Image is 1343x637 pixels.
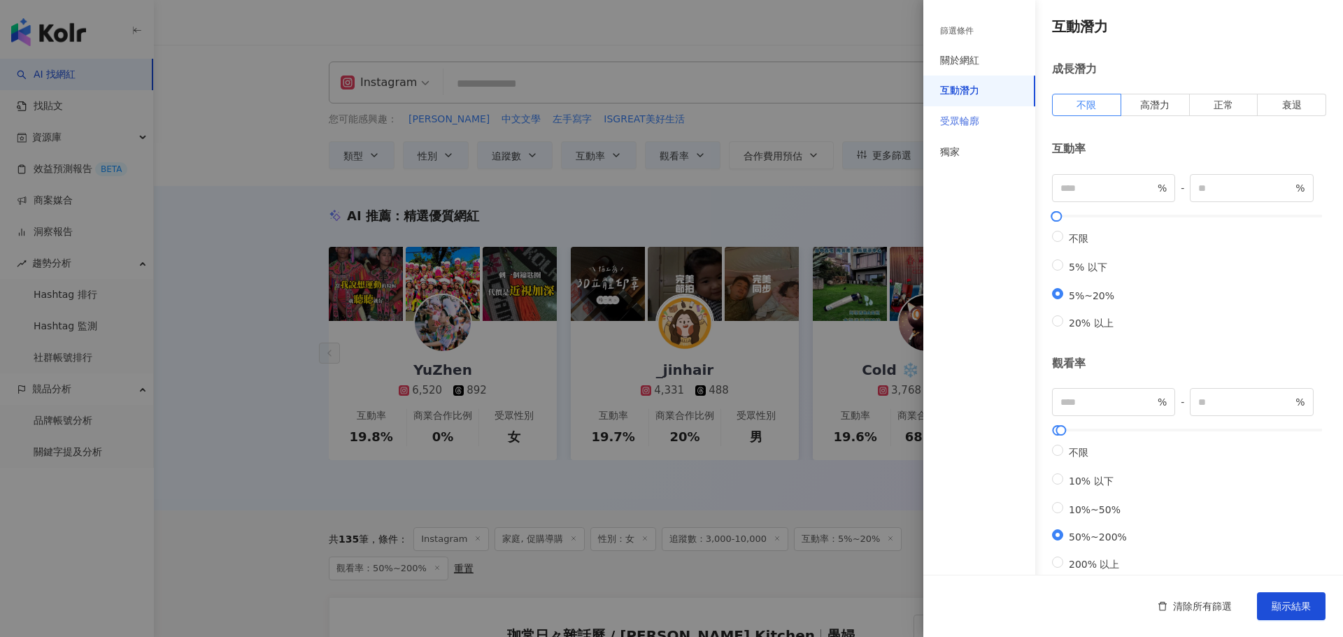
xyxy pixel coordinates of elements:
[940,115,979,129] div: 受眾輪廓
[1140,99,1170,110] span: 高潛力
[1063,290,1120,301] span: 5%~20%
[1063,531,1132,543] span: 50%~200%
[1063,447,1094,458] span: 不限
[1272,601,1311,612] span: 顯示結果
[1052,62,1326,77] div: 成長潛力
[1295,394,1305,410] span: %
[1158,601,1167,611] span: delete
[1076,99,1096,110] span: 不限
[940,145,960,159] div: 獨家
[1295,180,1305,196] span: %
[940,25,974,37] div: 篩選條件
[1158,180,1167,196] span: %
[1173,601,1232,612] span: 清除所有篩選
[1052,141,1326,157] div: 互動率
[1175,180,1190,196] span: -
[1052,17,1326,36] h4: 互動潛力
[1214,99,1233,110] span: 正常
[1063,559,1125,570] span: 200% 以上
[1052,356,1326,371] div: 觀看率
[1282,99,1302,110] span: 衰退
[1063,262,1113,273] span: 5% 以下
[1063,233,1094,244] span: 不限
[1144,592,1246,620] button: 清除所有篩選
[1158,394,1167,410] span: %
[1175,394,1190,410] span: -
[940,84,979,98] div: 互動潛力
[1063,475,1119,487] span: 10% 以下
[1063,317,1119,329] span: 20% 以上
[940,54,979,68] div: 關於網紅
[1063,504,1126,515] span: 10%~50%
[1257,592,1326,620] button: 顯示結果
